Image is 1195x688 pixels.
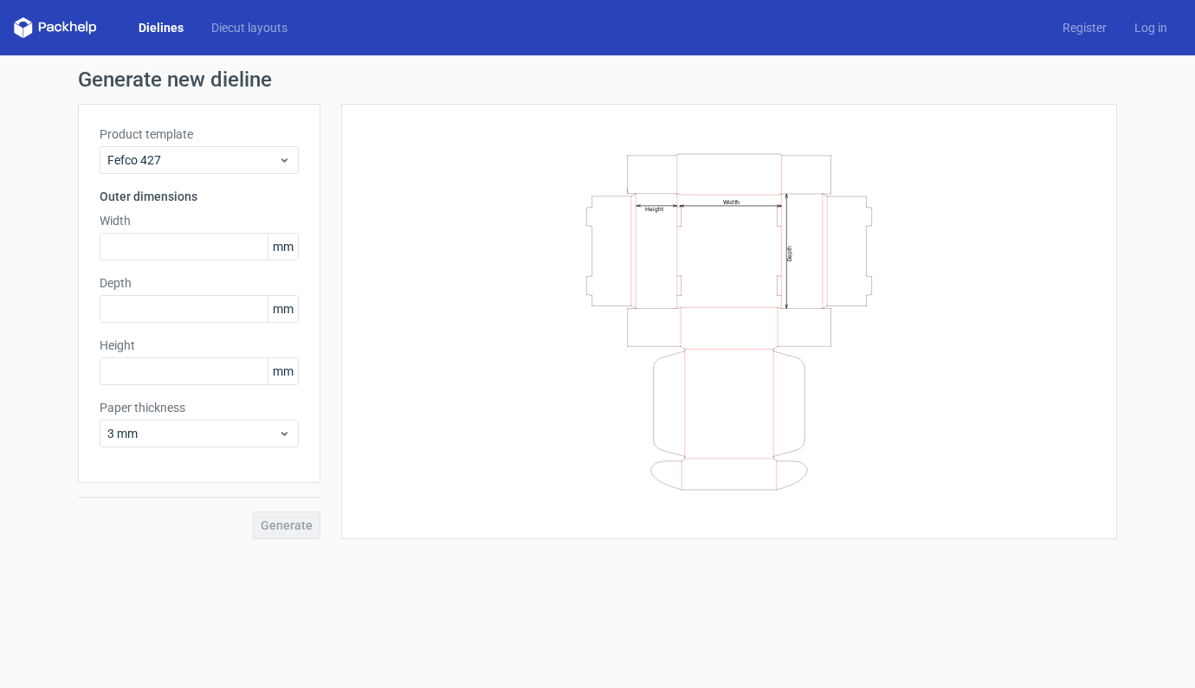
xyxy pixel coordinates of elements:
text: Width [723,197,740,205]
h3: Outer dimensions [100,188,299,205]
h1: Generate new dieline [78,69,1117,90]
a: Log in [1121,19,1181,36]
text: Depth [786,245,793,260]
a: Register [1049,19,1121,36]
label: Width [100,212,299,229]
span: mm [268,234,298,260]
a: Diecut layouts [197,19,301,36]
span: mm [268,296,298,322]
span: Fefco 427 [107,151,278,169]
label: Height [100,337,299,354]
span: 3 mm [107,425,278,442]
text: Height [645,205,663,212]
label: Depth [100,274,299,292]
label: Paper thickness [100,399,299,416]
span: mm [268,358,298,384]
label: Product template [100,125,299,143]
a: Dielines [125,19,197,36]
